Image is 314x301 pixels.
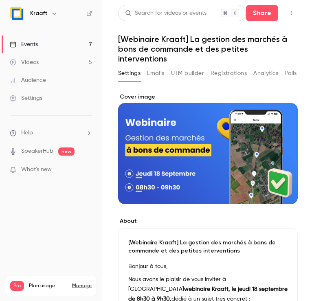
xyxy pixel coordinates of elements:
[246,5,278,21] button: Share
[128,239,288,255] p: [Webinaire Kraaft] La gestion des marchés à bons de commande et des petites interventions
[118,34,298,64] h1: [Webinaire Kraaft] La gestion des marchés à bons de commande et des petites interventions
[118,67,141,80] button: Settings
[21,165,52,174] span: What's new
[211,67,247,80] button: Registrations
[30,9,48,18] h6: Kraaft
[58,147,75,156] span: new
[118,93,298,204] section: Cover image
[10,40,38,48] div: Events
[10,129,92,137] li: help-dropdown-opener
[29,283,67,289] span: Plan usage
[125,9,206,18] div: Search for videos or events
[128,261,288,271] p: Bonjour à tous,
[118,217,298,225] label: About
[72,283,92,289] a: Manage
[21,147,53,156] a: SpeakerHub
[10,281,24,291] span: Pro
[147,67,164,80] button: Emails
[118,93,298,101] label: Cover image
[10,7,23,20] img: Kraaft
[253,67,279,80] button: Analytics
[285,67,297,80] button: Polls
[10,94,42,102] div: Settings
[82,166,92,174] iframe: Noticeable Trigger
[21,129,33,137] span: Help
[171,67,204,80] button: UTM builder
[10,76,46,84] div: Audience
[10,58,39,66] div: Videos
